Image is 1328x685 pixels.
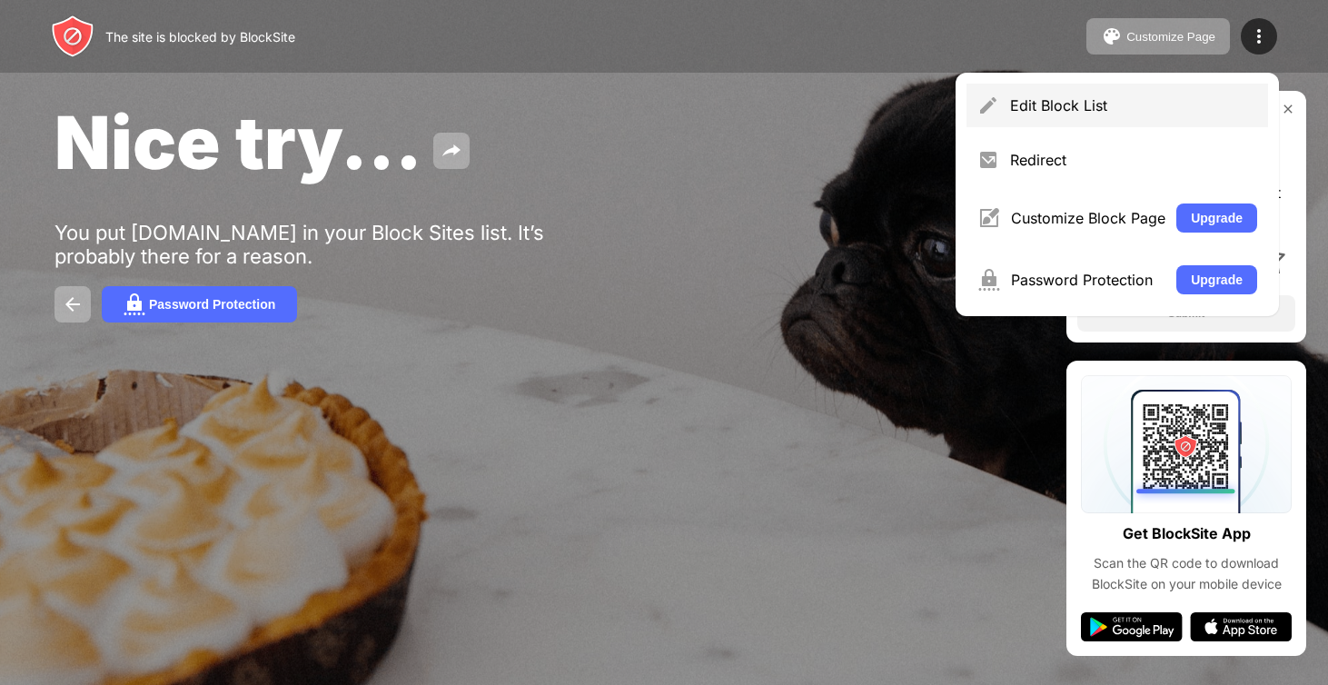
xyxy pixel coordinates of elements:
img: menu-customize.svg [977,207,1000,229]
img: header-logo.svg [51,15,94,58]
div: Redirect [1010,151,1257,169]
img: menu-icon.svg [1248,25,1270,47]
div: The site is blocked by BlockSite [105,29,295,45]
div: Scan the QR code to download BlockSite on your mobile device [1081,553,1292,594]
div: Customize Page [1126,30,1215,44]
div: Password Protection [149,297,275,312]
img: menu-password.svg [977,269,1000,291]
img: menu-redirect.svg [977,149,999,171]
img: menu-pencil.svg [977,94,999,116]
div: Customize Block Page [1011,209,1165,227]
div: Password Protection [1011,271,1165,289]
div: Edit Block List [1010,96,1257,114]
img: back.svg [62,293,84,315]
div: Get BlockSite App [1123,521,1251,547]
img: qrcode.svg [1081,375,1292,513]
button: Upgrade [1176,204,1257,233]
img: rate-us-close.svg [1281,102,1295,116]
img: pallet.svg [1101,25,1123,47]
img: google-play.svg [1081,612,1183,641]
button: Upgrade [1176,265,1257,294]
img: share.svg [441,140,462,162]
span: Nice try... [55,98,422,186]
img: app-store.svg [1190,612,1292,641]
button: Password Protection [102,286,297,323]
div: You put [DOMAIN_NAME] in your Block Sites list. It’s probably there for a reason. [55,221,616,268]
button: Customize Page [1086,18,1230,55]
img: password.svg [124,293,145,315]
